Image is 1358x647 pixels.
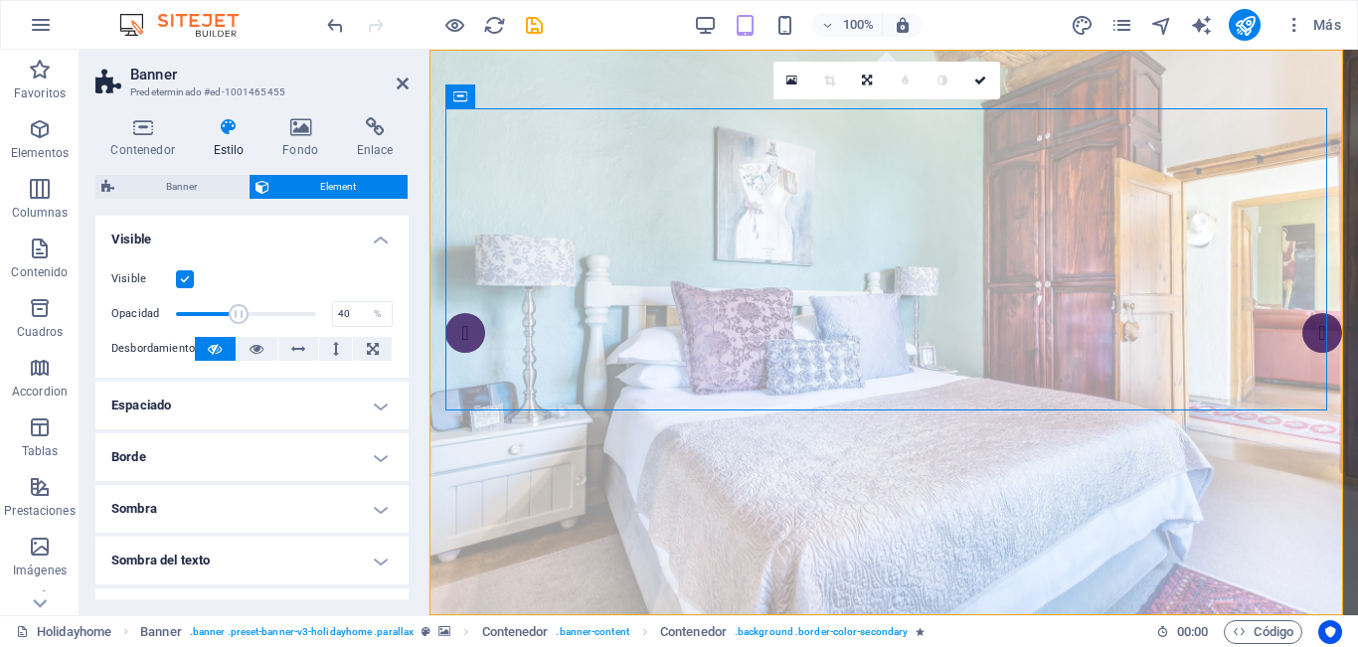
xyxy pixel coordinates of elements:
[14,85,66,101] p: Favoritos
[522,13,546,37] button: save
[1071,14,1094,37] i: Diseño (Ctrl+Alt+Y)
[250,175,409,199] button: Element
[111,308,176,319] label: Opacidad
[12,384,68,400] p: Accordion
[275,175,403,199] span: Element
[1276,9,1349,41] button: Más
[364,302,392,326] div: %
[140,620,925,644] nav: breadcrumb
[1234,14,1257,37] i: Publicar
[1070,13,1094,37] button: design
[16,620,111,644] a: Haz clic para cancelar la selección y doble clic para abrir páginas
[95,433,409,481] h4: Borde
[1109,13,1133,37] button: pages
[1177,620,1208,644] span: 00 00
[556,620,628,644] span: . banner-content
[438,626,450,637] i: Este elemento contiene un fondo
[1110,14,1133,37] i: Páginas (Ctrl+Alt+S)
[198,117,267,159] h4: Estilo
[95,216,409,251] h4: Visible
[849,62,887,99] a: Cambiar orientación
[95,382,409,429] h4: Espaciado
[111,337,195,361] label: Desbordamiento
[1284,15,1341,35] span: Más
[916,626,925,637] i: El elemento contiene una animación
[1191,624,1194,639] span: :
[660,620,727,644] span: Haz clic para seleccionar y doble clic para editar
[120,175,243,199] span: Banner
[735,620,908,644] span: . background .border-color-secondary
[1149,13,1173,37] button: navigator
[22,443,59,459] p: Tablas
[190,620,414,644] span: . banner .preset-banner-v3-holidayhome .parallax
[894,16,912,34] i: Al redimensionar, ajustar el nivel de zoom automáticamente para ajustarse al dispositivo elegido.
[842,13,874,37] h6: 100%
[442,13,466,37] button: Haz clic para salir del modo de previsualización y seguir editando
[130,66,409,83] h2: Banner
[111,267,176,291] label: Visible
[1190,14,1213,37] i: AI Writer
[114,13,263,37] img: Editor Logo
[12,205,69,221] p: Columnas
[17,324,64,340] p: Cuadros
[11,145,69,161] p: Elementos
[1224,620,1302,644] button: Código
[95,117,198,159] h4: Contenedor
[812,13,883,37] button: 100%
[95,537,409,584] h4: Sombra del texto
[1318,620,1342,644] button: Usercentrics
[773,62,811,99] a: Selecciona archivos del administrador de archivos, de la galería de fotos o carga archivo(s)
[323,13,347,37] button: undo
[1156,620,1209,644] h6: Tiempo de la sesión
[11,264,68,280] p: Contenido
[341,117,409,159] h4: Enlace
[13,563,67,578] p: Imágenes
[811,62,849,99] a: Modo de recorte
[483,14,506,37] i: Volver a cargar página
[962,62,1000,99] a: Confirmar ( Ctrl ⏎ )
[95,175,249,199] button: Banner
[1229,9,1261,41] button: publish
[1233,620,1293,644] span: Código
[4,503,75,519] p: Prestaciones
[482,13,506,37] button: reload
[1150,14,1173,37] i: Navegador
[130,83,369,101] h3: Predeterminado #ed-1001465455
[267,117,342,159] h4: Fondo
[324,14,347,37] i: Deshacer: Define las ventanillas en las que este elemento debería ser visible. (Ctrl+Z)
[95,588,409,636] h4: Posicionamiento
[925,62,962,99] a: Escala de grises
[887,62,925,99] a: Desenfoque
[95,485,409,533] h4: Sombra
[140,620,182,644] span: Haz clic para seleccionar y doble clic para editar
[482,620,549,644] span: Haz clic para seleccionar y doble clic para editar
[1189,13,1213,37] button: text_generator
[523,14,546,37] i: Guardar (Ctrl+S)
[422,626,430,637] i: Este elemento es un preajuste personalizable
